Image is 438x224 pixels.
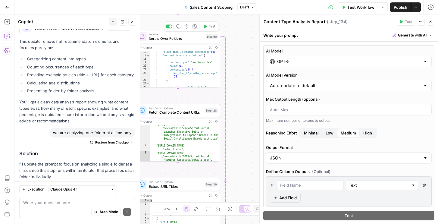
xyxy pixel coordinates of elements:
div: 22 [136,72,150,79]
div: 23 [136,79,150,82]
li: Calculating age distributions [26,80,135,86]
p: You'll get a clean data analysis report showing what content types exist, how many of each, speci... [19,99,135,125]
span: Run Code · Python [149,106,203,110]
div: Maximum number of tokens to output [266,118,432,123]
div: 17 [136,54,150,58]
button: Test [201,23,217,30]
li: Counting occurrences of each type [26,64,135,70]
span: ( step_134 ) [327,19,348,25]
g: Edge from step_128 to step_129 [177,162,179,177]
p: I'll update the prompt to focus on analyzing a single folder at a time, since this step runs with... [19,161,135,180]
button: Test [397,18,415,26]
div: 2 [136,203,150,210]
div: 16 [136,50,150,54]
h2: Solution [19,151,135,156]
span: Minimal [304,130,318,136]
span: Iterate Over Folders [149,36,204,41]
label: Output Format [266,144,432,150]
input: Auto-update to default [270,83,421,89]
span: Toggle code folding, rows 17 through 42 [146,54,149,58]
div: 20 [136,65,150,68]
div: Copilot [18,19,107,25]
span: (Optional) [312,169,330,175]
span: Execution [27,187,44,192]
div: Step 128 [205,108,217,113]
input: Field Name [280,182,341,188]
div: Output [143,119,205,124]
div: Run Code · PythonFetch Complete Content URLsStep 128Output "[URL][DOMAIN_NAME] /news-details/2025... [136,104,220,162]
span: Test Workflow [347,4,374,10]
div: 6 [136,123,150,144]
li: Providing example articles (title + URL) for each category [26,72,135,78]
span: Test [209,24,215,29]
div: 3 [136,210,150,213]
button: Restore from Checkpoint [88,139,135,146]
button: Draft [237,3,257,11]
input: JSON [270,155,421,161]
li: Categorizing content into types [26,56,135,62]
div: Write your prompt [260,29,438,41]
span: Test [405,19,412,24]
span: Draft [240,5,249,10]
div: IterationIterate Over FoldersStep 90TestOutput "older_than_12_months_percentage":60, "content_typ... [136,30,220,88]
span: Add Field [279,195,297,201]
button: Reasoning EffortMinimalLowMedium [360,128,376,138]
input: Select a model [277,58,421,65]
button: Add Field [270,193,301,203]
div: 21 [136,68,150,72]
button: Execution [19,185,47,193]
li: Presenting folder-by-folder analysis [26,88,135,94]
div: 7 [136,144,150,151]
div: 24 [136,82,150,86]
label: Define Column Outputs [266,169,432,175]
span: Toggle code folding, rows 4 through 409 [146,213,149,217]
span: Iteration [149,32,204,36]
span: Generate with AI [398,33,427,38]
span: Run Code · Python [149,180,203,184]
textarea: Content Type Analysis Report [264,19,325,25]
button: Reasoning EffortLowMediumHigh [300,128,322,138]
span: Restore from Checkpoint [95,140,133,145]
span: Fetch Complete Content URLs [149,110,203,115]
div: 18 [136,58,150,61]
span: 90% [164,207,170,211]
p: This update removes all recommendation elements and focuses purely on: [19,38,135,51]
span: Low [326,130,333,136]
input: Text [349,182,409,188]
span: Publish [394,4,407,10]
span: Toggle code folding, rows 18 through 23 [146,58,149,61]
g: Edge from step_90 to step_128 [177,88,179,103]
button: Test Workflow [338,2,378,12]
div: Output [143,193,205,197]
span: Sales Content Scoping [190,4,233,10]
span: Toggle code folding, rows 5 through 8 [146,217,149,220]
div: 4 [136,213,150,217]
button: Reasoning EffortMinimalMediumHigh [322,128,337,138]
div: 1 [136,199,150,203]
label: Reasoning Effort [266,128,432,138]
div: 5 [136,217,150,220]
input: Claude Opus 4.1 [50,186,108,192]
label: AI Model Version [266,72,432,78]
span: Auto Mode [99,209,118,215]
span: Medium [341,130,356,136]
button: Sales Content Scoping [181,2,236,12]
div: Step 90 [206,34,218,39]
label: AI Model [266,48,432,54]
span: Copy [256,206,265,212]
span: Toggle code folding, rows 24 through 29 [146,82,149,86]
button: Copy [253,205,267,213]
div: 25 [136,86,150,89]
div: we are analyzing one folder at a time only [49,128,135,137]
div: 8 [136,151,150,162]
button: Auto Mode [91,208,121,216]
span: Test [345,213,353,219]
div: 19 [136,61,150,65]
input: Auto-Max [270,107,428,113]
button: Test [263,211,434,220]
div: Output [143,46,205,50]
span: Toggle code folding, rows 1 through 410 [146,199,149,203]
div: Step 129 [205,182,217,187]
label: Max Output Length (optional) [266,96,432,102]
button: Generate with AI [390,31,434,39]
